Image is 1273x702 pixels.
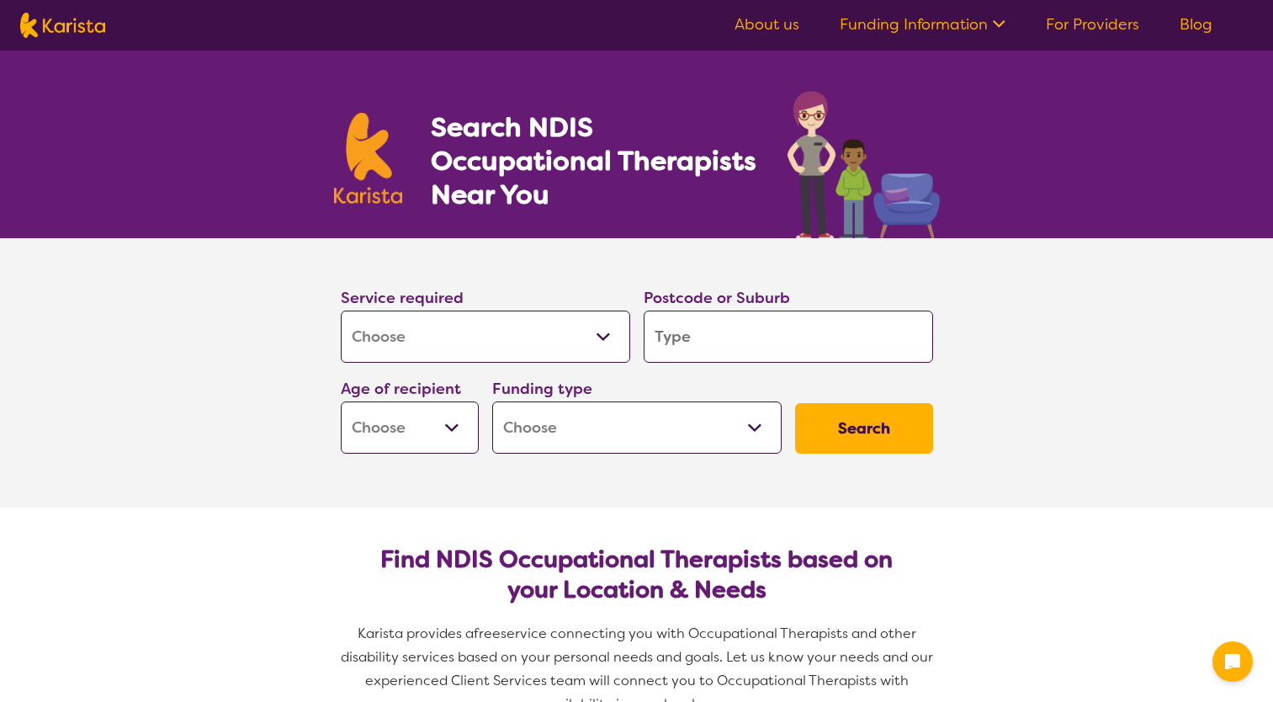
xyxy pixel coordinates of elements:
[358,625,474,642] span: Karista provides a
[431,110,758,211] h1: Search NDIS Occupational Therapists Near You
[354,545,920,605] h2: Find NDIS Occupational Therapists based on your Location & Needs
[644,311,933,363] input: Type
[474,625,501,642] span: free
[341,288,464,308] label: Service required
[840,14,1005,35] a: Funding Information
[1180,14,1212,35] a: Blog
[788,91,940,238] img: occupational-therapy
[341,379,461,399] label: Age of recipient
[644,288,790,308] label: Postcode or Suburb
[492,379,592,399] label: Funding type
[20,13,105,38] img: Karista logo
[1046,14,1139,35] a: For Providers
[795,403,933,454] button: Search
[334,113,403,204] img: Karista logo
[735,14,799,35] a: About us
